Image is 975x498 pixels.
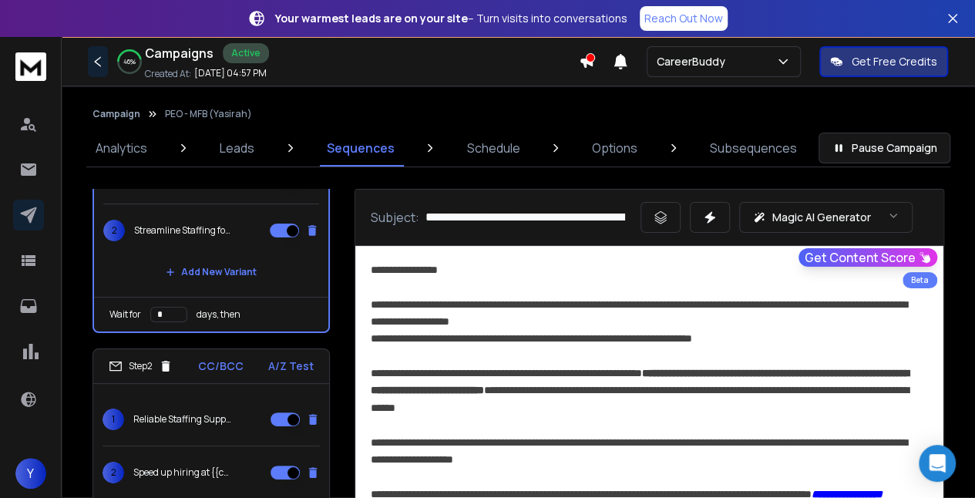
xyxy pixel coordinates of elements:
span: 2 [103,462,124,483]
p: 46 % [123,57,136,66]
img: logo [15,52,46,81]
p: Speed up hiring at {{companyName}} without compromising quality [133,466,232,479]
a: Subsequences [701,130,806,167]
a: Sequences [318,130,404,167]
p: PEO - MFB (Yasirah) [165,108,252,120]
p: Analytics [96,139,147,157]
p: CareerBuddy [657,54,731,69]
strong: Your warmest leads are on your site [275,11,468,25]
h1: Campaigns [145,44,213,62]
p: Streamline Staffing for Loan Officers & Relationship Managers [134,224,233,237]
a: Schedule [457,130,529,167]
div: Active [223,43,269,63]
p: Subsequences [710,139,797,157]
p: Magic AI Generator [772,210,871,225]
button: Get Free Credits [819,46,948,77]
span: 2 [103,220,125,241]
div: Open Intercom Messenger [919,445,956,482]
a: Options [583,130,647,167]
p: Wait for [109,308,141,321]
button: Magic AI Generator [739,202,913,233]
p: [DATE] 04:57 PM [194,67,267,79]
p: days, then [197,308,240,321]
p: – Turn visits into conversations [275,11,627,26]
p: Schedule [466,139,519,157]
li: Step1CC/BCCA/Z Test1Strengthen Loan Recovery Without Stretching Your Team2Streamline Staffing for... [92,106,330,333]
button: Y [15,458,46,489]
span: 1 [103,409,124,430]
button: Add New Variant [153,257,269,288]
button: Get Content Score [798,248,937,267]
div: Beta [903,272,937,288]
p: Leads [220,139,254,157]
div: Step 2 [109,359,173,373]
p: Reach Out Now [644,11,723,26]
p: Reliable Staffing Support for {{companyName}} [133,413,232,426]
p: Sequences [327,139,395,157]
a: Reach Out Now [640,6,728,31]
p: CC/BCC [198,358,244,374]
a: Analytics [86,130,156,167]
p: Created At: [145,68,191,80]
button: Pause Campaign [819,133,950,163]
button: Campaign [92,108,140,120]
p: A/Z Test [268,358,314,374]
p: Subject: [371,208,419,227]
p: Get Free Credits [852,54,937,69]
p: Options [592,139,637,157]
a: Leads [210,130,264,167]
